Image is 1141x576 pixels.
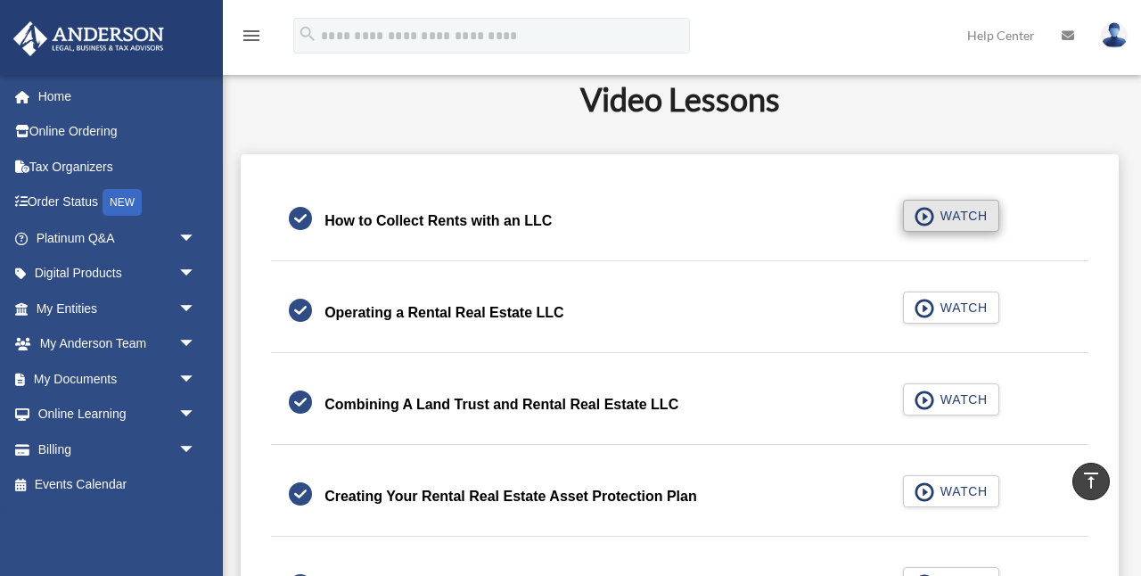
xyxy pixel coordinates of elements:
a: Creating Your Rental Real Estate Asset Protection Plan WATCH [289,475,1071,518]
a: My Entitiesarrow_drop_down [12,291,223,326]
span: WATCH [935,299,988,317]
a: Online Ordering [12,114,223,150]
button: WATCH [903,475,999,507]
a: Operating a Rental Real Estate LLC WATCH [289,292,1071,334]
i: menu [241,25,262,46]
span: arrow_drop_down [178,291,214,327]
span: WATCH [935,207,988,225]
span: arrow_drop_down [178,361,214,398]
a: vertical_align_top [1072,463,1110,500]
a: Billingarrow_drop_down [12,432,223,467]
i: search [298,24,317,44]
a: Tax Organizers [12,149,223,185]
a: menu [241,31,262,46]
h2: Video Lessons [251,77,1108,121]
a: Platinum Q&Aarrow_drop_down [12,220,223,256]
span: arrow_drop_down [178,256,214,292]
div: Operating a Rental Real Estate LLC [324,300,564,325]
a: Home [12,78,223,114]
button: WATCH [903,383,999,416]
a: How to Collect Rents with an LLC WATCH [289,200,1071,243]
button: WATCH [903,292,999,324]
div: How to Collect Rents with an LLC [324,209,552,234]
span: arrow_drop_down [178,432,214,468]
a: My Documentsarrow_drop_down [12,361,223,397]
div: Creating Your Rental Real Estate Asset Protection Plan [324,484,697,509]
span: arrow_drop_down [178,397,214,433]
a: Digital Productsarrow_drop_down [12,256,223,292]
span: arrow_drop_down [178,220,214,257]
a: Order StatusNEW [12,185,223,221]
img: User Pic [1101,22,1128,48]
a: Online Learningarrow_drop_down [12,397,223,432]
a: My Anderson Teamarrow_drop_down [12,326,223,362]
a: Events Calendar [12,467,223,503]
i: vertical_align_top [1080,470,1102,491]
span: WATCH [935,482,988,500]
button: WATCH [903,200,999,232]
div: NEW [103,189,142,216]
div: Combining A Land Trust and Rental Real Estate LLC [324,392,678,417]
a: Combining A Land Trust and Rental Real Estate LLC WATCH [289,383,1071,426]
span: arrow_drop_down [178,326,214,363]
span: WATCH [935,391,988,408]
img: Anderson Advisors Platinum Portal [8,21,169,56]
